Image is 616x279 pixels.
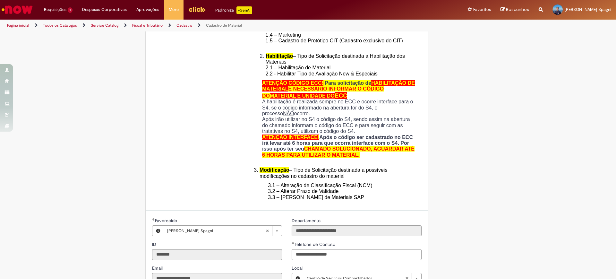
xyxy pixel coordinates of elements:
span: Obrigatório Preenchido [292,242,295,244]
p: +GenAi [236,6,252,14]
span: Obrigatório Preenchido [152,218,155,221]
span: MATERIAL E UNIDADE DO [270,93,335,99]
span: More [169,6,179,13]
a: Service Catalog [91,23,118,28]
a: Página inicial [7,23,29,28]
span: Telefone de Contato [295,241,337,247]
span: [PERSON_NAME] Spagni [167,226,266,236]
abbr: Limpar campo Favorecido [262,226,272,236]
span: Habilitação [266,53,293,59]
label: Somente leitura - ID [152,241,158,248]
span: ATENÇÃO INTERFACE! [262,135,319,140]
p: Após irão utilizar no S4 o código do S4, sendo assim na abertura do chamado informam o código do ... [262,117,417,134]
span: CHAMADO SOLUCIONADO, AGUARDAR ATÉ 6 HORAS PARA UTILIZAR O MATERIAL. [262,146,415,157]
button: Favorecido, Visualizar este registro Leonardo Maruyama Spagni [152,226,164,236]
span: É NECESSÁRIO INFORMAR O CÓDIGO DO [262,86,384,98]
p: A habilitação é realizada sempre no ECC e ocorre interface para o S4, se o código informado na ab... [262,99,417,117]
span: Requisições [44,6,66,13]
span: Aprovações [136,6,159,13]
a: Todos os Catálogos [43,23,77,28]
input: Telefone de Contato [292,249,422,260]
span: Modificação [260,167,289,173]
span: Rascunhos [506,6,529,13]
a: Cadastro de Material [206,23,242,28]
span: Favoritos [473,6,491,13]
span: ECC [335,92,347,99]
input: ID [152,249,282,260]
span: – Tipo de Solicitação destinada para criação de novos códigos dos materiais abaixo: 1.1 – Embalag... [266,3,414,49]
img: click_logo_yellow_360x200.png [188,4,206,14]
a: [PERSON_NAME] SpagniLimpar campo Favorecido [164,226,282,236]
img: ServiceNow [1,3,34,16]
li: – Tipo de Solicitação destinada a possíveis modificações no cadastro do material [260,167,417,179]
a: Rascunhos [501,7,529,13]
span: Necessários - Favorecido [155,218,178,223]
label: Somente leitura - Departamento [292,217,322,224]
span: Local [292,265,304,271]
label: Somente leitura - Email [152,265,164,271]
span: 1 [68,7,73,13]
a: Fiscal e Tributário [132,23,163,28]
ul: Trilhas de página [5,20,406,31]
span: Para solicitação de [325,80,371,86]
u: NÃO [283,111,294,116]
span: – Tipo de Solicitação destinada a Habilitação dos Materiais 2.1 – Habilitação de Material 2.2 - H... [266,53,405,76]
a: Cadastro [176,23,192,28]
strong: Após o código ser cadastrado no ECC irá levar até 6 horas para que ocorra interface com o S4. Por... [262,135,415,158]
span: Despesas Corporativas [82,6,127,13]
input: Departamento [292,225,422,236]
span: Somente leitura - Departamento [292,218,322,223]
div: Padroniza [215,6,252,14]
span: ATENÇÃO CÓDIGO ECC! [262,80,323,86]
span: [PERSON_NAME] Spagni [565,7,611,12]
span: 3.1 – Alteração de Classificação Fiscal (NCM) 3.2 – Alterar Prazo de Validade 3.3 – [PERSON_NAME]... [268,183,372,200]
span: HABILITAÇÃO DE MATERIAL [262,80,415,92]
